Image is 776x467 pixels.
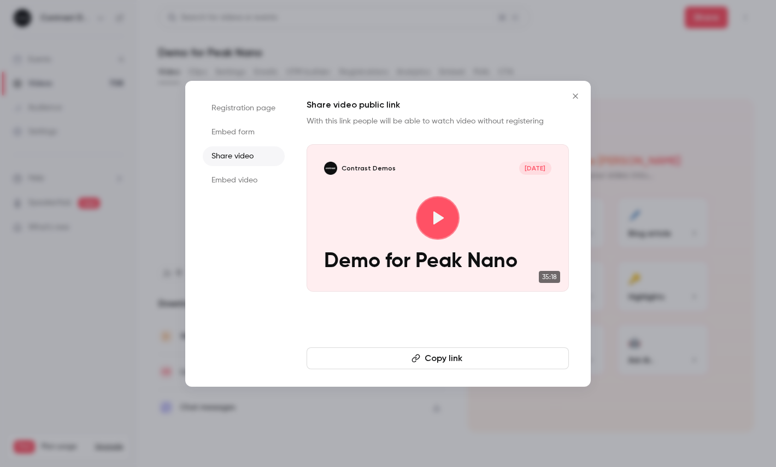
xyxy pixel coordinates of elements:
button: Close [565,85,586,107]
li: Registration page [203,98,285,118]
p: With this link people will be able to watch video without registering [307,116,569,127]
button: Copy link [307,347,569,369]
span: 35:18 [539,271,560,283]
li: Share video [203,146,285,166]
h1: Share video public link [307,98,569,111]
li: Embed form [203,122,285,142]
li: Embed video [203,170,285,190]
a: Demo for Peak NanoContrast Demos[DATE]Demo for Peak Nano35:18 [307,144,569,292]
